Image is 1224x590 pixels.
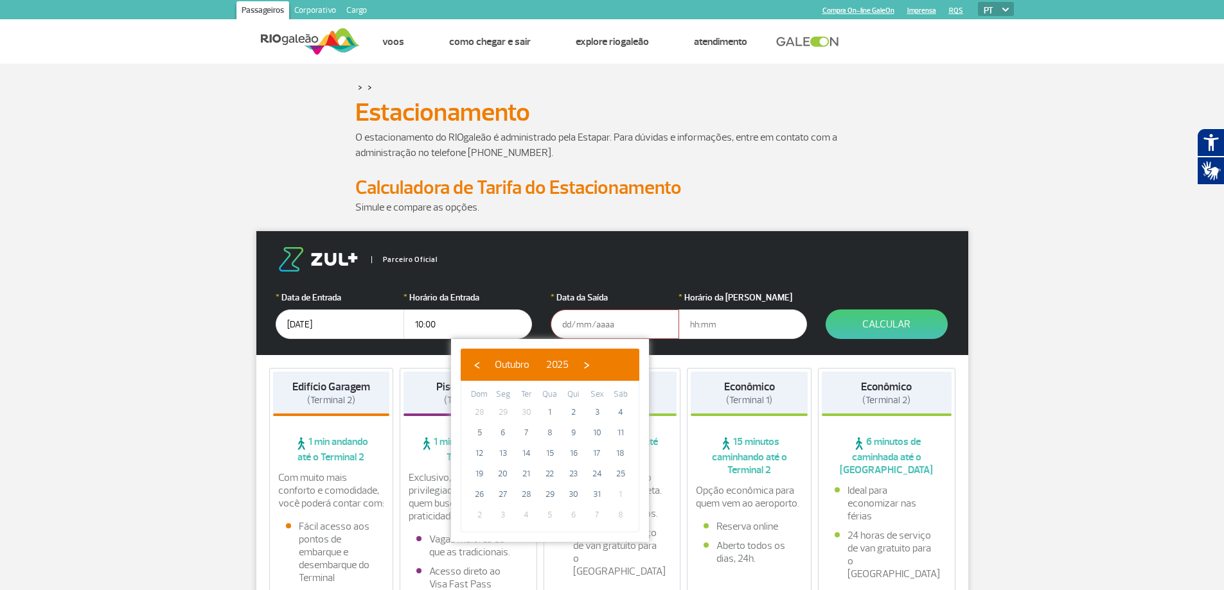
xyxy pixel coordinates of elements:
[404,309,532,339] input: hh:mm
[540,402,560,422] span: 1
[587,402,607,422] span: 3
[286,520,377,584] li: Fácil acesso aos pontos de embarque e desembarque do Terminal
[358,80,362,94] a: >
[382,35,404,48] a: Voos
[587,505,607,525] span: 7
[516,484,537,505] span: 28
[587,422,607,443] span: 10
[289,1,341,22] a: Corporativo
[577,355,596,374] button: ›
[467,356,596,369] bs-datepicker-navigation-view: ​ ​ ​
[563,464,584,484] span: 23
[1197,157,1224,185] button: Abrir tradutor de língua de sinais.
[276,291,404,304] label: Data de Entrada
[292,380,370,394] strong: Edifício Garagem
[355,176,869,200] h2: Calculadora de Tarifa do Estacionamento
[493,422,513,443] span: 6
[307,394,355,406] span: (Terminal 2)
[516,505,537,525] span: 4
[610,443,631,464] span: 18
[449,35,531,48] a: Como chegar e sair
[585,388,609,402] th: weekday
[278,471,385,510] p: Com muito mais conforto e comodidade, você poderá contar com:
[495,358,529,371] span: Outubro
[276,309,404,339] input: dd/mm/aaaa
[516,443,537,464] span: 14
[551,309,679,339] input: dd/mm/aaaa
[444,394,492,406] span: (Terminal 2)
[355,130,869,161] p: O estacionamento do RIOgaleão é administrado pela Estapar. Para dúvidas e informações, entre em c...
[493,443,513,464] span: 13
[467,355,486,374] button: ‹
[493,402,513,422] span: 29
[726,394,772,406] span: (Terminal 1)
[724,380,775,394] strong: Econômico
[538,388,562,402] th: weekday
[696,484,803,510] p: Opção econômica para quem vem ao aeroporto.
[540,505,560,525] span: 5
[516,422,537,443] span: 7
[540,484,560,505] span: 29
[1197,128,1224,157] button: Abrir recursos assistivos.
[538,355,577,374] button: 2025
[540,464,560,484] span: 22
[469,484,490,505] span: 26
[469,443,490,464] span: 12
[469,422,490,443] span: 5
[679,291,807,304] label: Horário da [PERSON_NAME]
[862,394,910,406] span: (Terminal 2)
[516,402,537,422] span: 30
[486,355,538,374] button: Outubro
[368,80,372,94] a: >
[610,464,631,484] span: 25
[515,388,538,402] th: weekday
[451,339,649,542] bs-datepicker-container: calendar
[835,529,939,580] li: 24 horas de serviço de van gratuito para o [GEOGRAPHIC_DATA]
[861,380,912,394] strong: Econômico
[563,484,584,505] span: 30
[551,291,679,304] label: Data da Saída
[273,435,390,464] span: 1 min andando até o Terminal 2
[610,402,631,422] span: 4
[404,435,533,464] span: 1 min andando até o Terminal 2
[546,358,569,371] span: 2025
[576,35,649,48] a: Explore RIOgaleão
[587,443,607,464] span: 17
[416,533,520,559] li: Vagas maiores do que as tradicionais.
[341,1,372,22] a: Cargo
[691,435,808,476] span: 15 minutos caminhando até o Terminal 2
[493,464,513,484] span: 20
[493,505,513,525] span: 3
[835,484,939,523] li: Ideal para economizar nas férias
[608,388,632,402] th: weekday
[563,402,584,422] span: 2
[822,435,952,476] span: 6 minutos de caminhada até o [GEOGRAPHIC_DATA]
[694,35,747,48] a: Atendimento
[516,464,537,484] span: 21
[822,6,894,15] a: Compra On-line GaleOn
[276,247,360,272] img: logo-zul.png
[469,402,490,422] span: 28
[409,471,528,523] p: Exclusivo, com localização privilegiada e ideal para quem busca conforto e praticidade.
[371,256,438,263] span: Parceiro Oficial
[704,539,795,565] li: Aberto todos os dias, 24h.
[436,380,500,394] strong: Piso Premium
[704,520,795,533] li: Reserva online
[563,505,584,525] span: 6
[355,200,869,215] p: Simule e compare as opções.
[587,464,607,484] span: 24
[468,388,492,402] th: weekday
[679,309,807,339] input: hh:mm
[610,505,631,525] span: 8
[587,484,607,505] span: 31
[469,464,490,484] span: 19
[563,443,584,464] span: 16
[562,388,585,402] th: weekday
[560,526,664,578] li: 24 horas de serviço de van gratuito para o [GEOGRAPHIC_DATA]
[540,422,560,443] span: 8
[610,422,631,443] span: 11
[404,291,532,304] label: Horário da Entrada
[826,309,948,339] button: Calcular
